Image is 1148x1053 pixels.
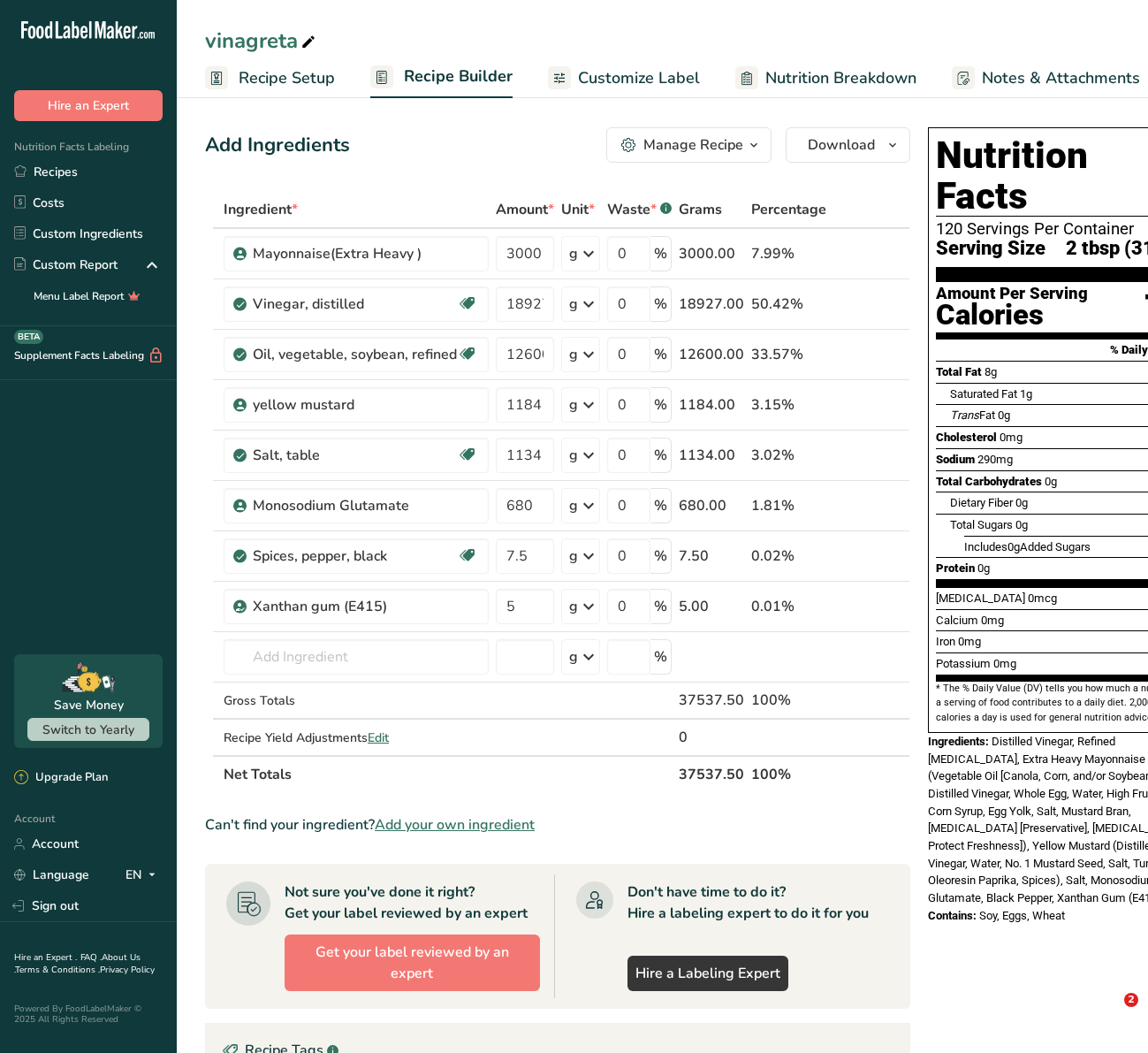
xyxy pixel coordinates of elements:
[936,365,982,378] span: Total Fat
[786,127,910,163] button: Download
[952,58,1140,98] a: Notes & Attachments
[14,859,89,890] a: Language
[985,365,997,378] span: 8g
[993,657,1016,670] span: 0mg
[679,727,744,748] div: 0
[253,596,474,617] div: Xanthan gum (E415)
[950,387,1017,401] span: Saturated Fat
[765,66,916,90] span: Nutrition Breakdown
[569,596,578,617] div: g
[54,696,124,714] div: Save Money
[220,755,675,792] th: Net Totals
[751,690,826,711] div: 100%
[751,495,826,516] div: 1.81%
[561,199,595,220] span: Unit
[627,881,869,924] div: Don't have time to do it? Hire a labeling expert to do it for you
[950,496,1013,509] span: Dietary Fiber
[1007,540,1020,553] span: 0g
[1124,993,1138,1007] span: 2
[958,635,981,648] span: 0mg
[285,881,528,924] div: Not sure you've done it right? Get your label reviewed by an expert
[224,691,489,710] div: Gross Totals
[979,909,1065,922] span: Soy, Eggs, Wheat
[253,546,457,567] div: Spices, pepper, black
[936,635,955,648] span: Iron
[950,518,1013,531] span: Total Sugars
[679,294,744,315] div: 18927.00
[998,408,1010,422] span: 0g
[735,58,916,98] a: Nutrition Breakdown
[936,475,1042,488] span: Total Carbohydrates
[936,453,975,466] span: Sodium
[253,394,474,416] div: yellow mustard
[42,721,134,738] span: Switch to Yearly
[253,294,457,315] div: Vinegar, distilled
[224,639,489,675] input: Add Ingredient
[982,66,1140,90] span: Notes & Attachments
[14,330,43,344] div: BETA
[404,65,513,88] span: Recipe Builder
[751,596,826,617] div: 0.01%
[751,243,826,264] div: 7.99%
[125,865,163,886] div: EN
[14,256,118,274] div: Custom Report
[15,964,100,976] a: Terms & Conditions .
[1000,431,1023,444] span: 0mg
[643,134,743,156] div: Manage Recipe
[936,286,1088,302] div: Amount Per Serving
[569,445,578,466] div: g
[936,591,1025,605] span: [MEDICAL_DATA]
[27,718,149,741] button: Switch to Yearly
[936,657,991,670] span: Potassium
[981,614,1004,627] span: 0mg
[751,199,826,220] span: Percentage
[578,66,700,90] span: Customize Label
[496,199,554,220] span: Amount
[14,1003,163,1025] div: Powered By FoodLabelMaker © 2025 All Rights Reserved
[1020,387,1032,401] span: 1g
[936,431,997,444] span: Cholesterol
[253,495,474,516] div: Monosodium Glutamate
[1015,518,1028,531] span: 0g
[205,814,910,836] div: Can't find your ingredient?
[569,546,578,567] div: g
[606,127,772,163] button: Manage Recipe
[239,66,335,90] span: Recipe Setup
[370,57,513,99] a: Recipe Builder
[569,294,578,315] div: g
[253,445,457,466] div: Salt, table
[205,131,350,160] div: Add Ingredients
[607,199,672,220] div: Waste
[936,561,975,575] span: Protein
[928,909,977,922] span: Contains:
[748,755,830,792] th: 100%
[224,729,489,747] div: Recipe Yield Adjustments
[679,445,744,466] div: 1134.00
[14,951,77,964] a: Hire an Expert .
[679,546,744,567] div: 7.50
[375,814,535,836] span: Add your own ingredient
[679,199,722,220] span: Grams
[928,735,989,748] span: Ingredients:
[205,25,319,57] div: vinagreta
[950,408,979,422] i: Trans
[977,453,1013,466] span: 290mg
[14,90,163,121] button: Hire an Expert
[679,243,744,264] div: 3000.00
[293,942,532,984] span: Get your label reviewed by an expert
[936,238,1045,260] span: Serving Size
[253,344,457,365] div: Oil, vegetable, soybean, refined
[253,243,474,264] div: Mayonnaise(Extra Heavy )
[751,344,826,365] div: 33.57%
[751,546,826,567] div: 0.02%
[675,755,748,792] th: 37537.50
[569,495,578,516] div: g
[368,729,389,746] span: Edit
[679,495,744,516] div: 680.00
[679,596,744,617] div: 5.00
[224,199,298,220] span: Ingredient
[1088,993,1130,1035] iframe: Intercom live chat
[80,951,102,964] a: FAQ .
[14,769,108,787] div: Upgrade Plan
[936,302,1088,328] div: Calories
